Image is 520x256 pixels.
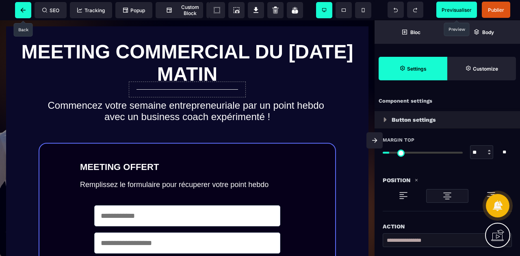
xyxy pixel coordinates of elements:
[383,117,387,122] img: loading
[375,20,447,44] span: Open Blocks
[399,191,408,200] img: loading
[436,2,477,18] span: Preview
[392,115,436,125] p: Button settings
[123,7,145,13] span: Popup
[442,7,472,13] span: Previsualiser
[77,7,105,13] span: Tracking
[473,66,498,72] strong: Customize
[383,175,410,185] p: Position
[482,29,494,35] strong: Body
[447,20,520,44] span: Open Layer Manager
[414,178,418,182] img: loading
[80,140,295,154] text: MEETING OFFERT
[228,2,245,18] span: Screenshot
[383,137,414,143] span: Margin Top
[375,93,520,109] div: Component settings
[12,16,362,69] h1: MEETING COMMERCIAL DU [DATE] MATIN
[383,222,512,231] div: Action
[80,158,295,171] text: Remplissez le formulaire pour récuperer votre point hebdo
[12,75,362,106] h2: Commencez votre semaine entrepreneuriale par un point hebdo avec un business coach expérimenté !
[42,7,59,13] span: SEO
[160,4,199,16] span: Custom Block
[209,2,225,18] span: View components
[488,7,504,13] span: Publier
[379,57,447,80] span: Settings
[447,57,516,80] span: Open Style Manager
[410,29,420,35] strong: Bloc
[442,191,452,201] img: loading
[407,66,427,72] strong: Settings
